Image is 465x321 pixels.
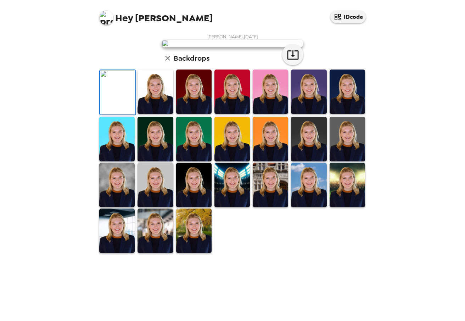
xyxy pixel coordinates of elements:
[207,34,258,40] span: [PERSON_NAME] , [DATE]
[99,7,213,23] span: [PERSON_NAME]
[100,70,135,115] img: Original
[174,52,209,64] h6: Backdrops
[115,12,133,24] span: Hey
[99,11,113,25] img: profile pic
[330,11,366,23] button: IDcode
[162,40,303,48] img: user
